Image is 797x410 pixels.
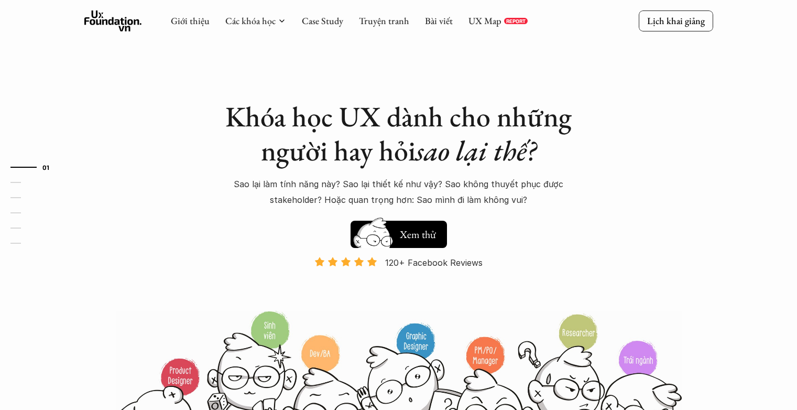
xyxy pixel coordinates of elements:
[504,18,528,24] a: REPORT
[400,227,436,242] h5: Xem thử
[425,15,453,27] a: Bài viết
[302,15,343,27] a: Case Study
[359,15,409,27] a: Truyện tranh
[351,215,447,248] a: Xem thử
[305,256,492,309] a: 120+ Facebook Reviews
[171,15,210,27] a: Giới thiệu
[221,176,577,208] p: Sao lại làm tính năng này? Sao lại thiết kế như vậy? Sao không thuyết phục được stakeholder? Hoặc...
[225,15,276,27] a: Các khóa học
[215,100,582,168] h1: Khóa học UX dành cho những người hay hỏi
[385,255,483,271] p: 120+ Facebook Reviews
[10,161,60,174] a: 01
[416,132,536,169] em: sao lại thế?
[42,163,50,170] strong: 01
[647,15,705,27] p: Lịch khai giảng
[639,10,713,31] a: Lịch khai giảng
[468,15,501,27] a: UX Map
[506,18,526,24] p: REPORT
